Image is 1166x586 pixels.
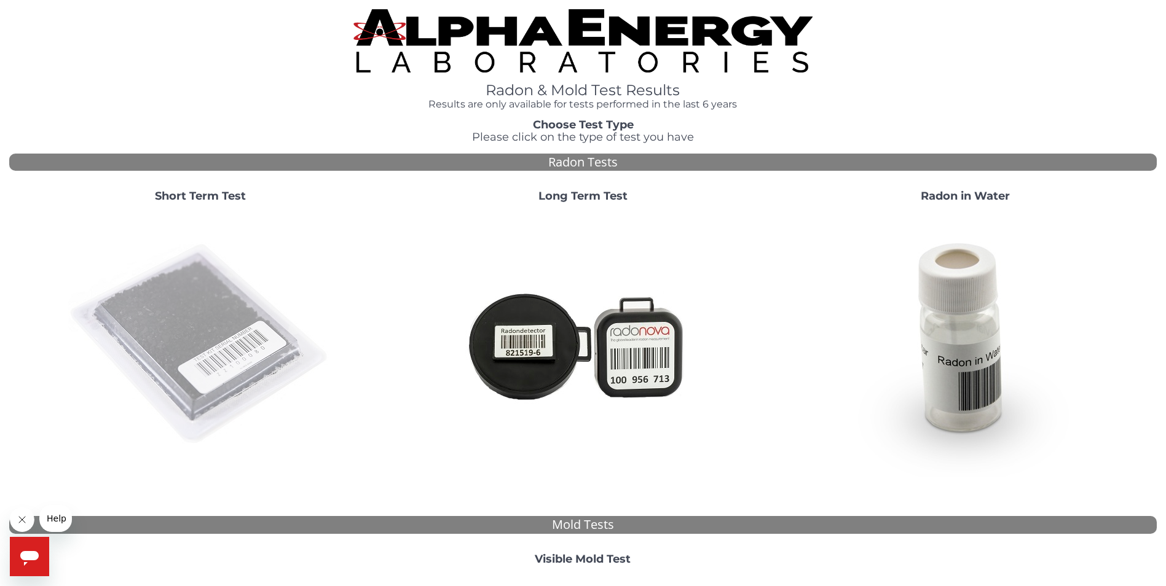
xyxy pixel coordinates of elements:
[353,82,813,98] h1: Radon & Mold Test Results
[155,189,246,203] strong: Short Term Test
[472,130,694,144] span: Please click on the type of test you have
[39,505,72,532] iframe: Message from company
[353,99,813,110] h4: Results are only available for tests performed in the last 6 years
[535,552,631,566] strong: Visible Mold Test
[353,9,813,72] img: TightCrop.jpg
[9,154,1157,171] div: Radon Tests
[921,189,1010,203] strong: Radon in Water
[833,213,1098,477] img: RadoninWater.jpg
[533,118,634,131] strong: Choose Test Type
[68,213,333,477] img: ShortTerm.jpg
[9,516,1157,534] div: Mold Tests
[538,189,628,203] strong: Long Term Test
[10,537,49,576] iframe: Button to launch messaging window
[451,213,715,477] img: Radtrak2vsRadtrak3.jpg
[10,507,34,532] iframe: Close message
